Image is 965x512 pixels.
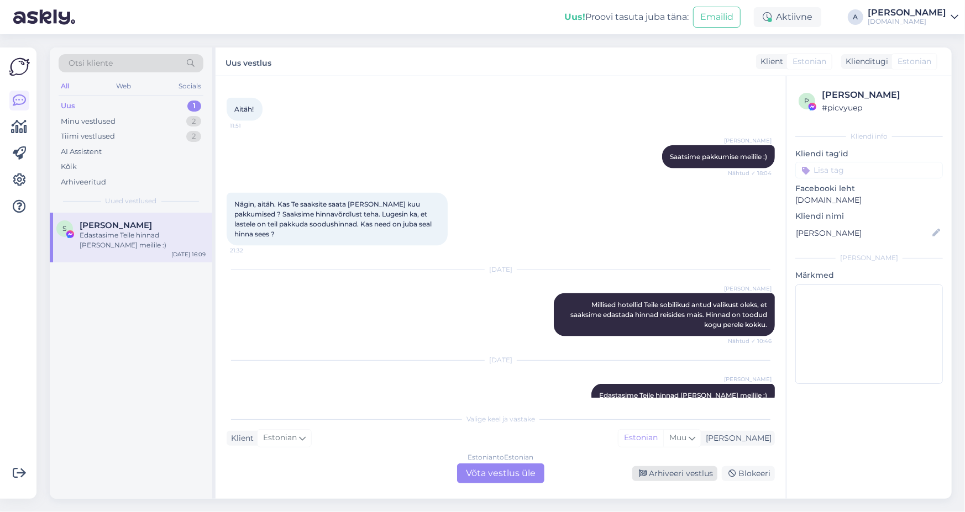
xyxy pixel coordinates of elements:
div: Valige keel ja vastake [227,414,775,424]
input: Lisa nimi [796,227,930,239]
div: Kliendi info [795,131,943,141]
label: Uus vestlus [225,54,271,69]
span: Millised hotellid Teile sobilikud antud valikust oleks, et saaksime edastada hinnad reisides mais... [570,300,769,329]
a: [PERSON_NAME][DOMAIN_NAME] [868,8,958,26]
div: Tiimi vestlused [61,131,115,142]
div: Aktiivne [754,7,821,27]
span: Estonian [898,56,931,67]
p: Kliendi tag'id [795,148,943,160]
button: Emailid [693,7,741,28]
div: Blokeeri [722,466,775,481]
span: Estonian [263,432,297,444]
div: 2 [186,131,201,142]
input: Lisa tag [795,162,943,178]
div: [DATE] 16:09 [171,250,206,258]
div: Arhiveeritud [61,177,106,188]
div: AI Assistent [61,146,102,157]
span: Estonian [793,56,826,67]
div: Estonian [618,430,663,446]
div: 1 [187,101,201,112]
div: Kõik [61,161,77,172]
div: # picvyuep [822,102,940,114]
div: Võta vestlus üle [457,463,544,483]
div: [DATE] [227,265,775,275]
div: Klient [227,432,254,444]
div: Arhiveeri vestlus [632,466,717,481]
div: All [59,79,71,93]
div: [PERSON_NAME] [822,88,940,102]
div: Edastasime Teile hinnad [PERSON_NAME] meilile :) [80,230,206,250]
span: Nähtud ✓ 10:46 [728,337,772,345]
div: Socials [176,79,203,93]
span: Nägin, aitäh. Kas Te saaksite saata [PERSON_NAME] kuu pakkumised ? Saaksime hinnavõrdlust teha. L... [234,200,433,238]
div: [DOMAIN_NAME] [868,17,946,26]
div: [PERSON_NAME] [701,432,772,444]
span: [PERSON_NAME] [724,136,772,145]
div: Estonian to Estonian [468,452,534,462]
span: [PERSON_NAME] [724,375,772,383]
span: [PERSON_NAME] [724,284,772,293]
span: Aitäh! [234,105,254,113]
div: Klient [756,56,783,67]
span: 11:51 [230,122,271,130]
span: Uued vestlused [106,196,157,206]
span: Edastasime Teile hinnad [PERSON_NAME] meilile :) [599,391,767,399]
p: [DOMAIN_NAME] [795,194,943,206]
div: [PERSON_NAME] [868,8,946,17]
span: p [805,97,810,105]
div: Minu vestlused [61,116,116,127]
span: Siiri Jänes [80,220,152,230]
p: Märkmed [795,270,943,281]
div: [PERSON_NAME] [795,253,943,263]
p: Kliendi nimi [795,210,943,222]
div: Uus [61,101,75,112]
p: Facebooki leht [795,183,943,194]
div: [DATE] [227,355,775,365]
img: Askly Logo [9,56,30,77]
span: Nähtud ✓ 18:04 [728,169,772,177]
span: S [63,224,67,233]
span: 21:32 [230,246,271,255]
div: Klienditugi [841,56,888,67]
div: Proovi tasuta juba täna: [564,10,689,24]
div: Web [114,79,134,93]
div: A [848,9,863,25]
span: Otsi kliente [69,57,113,69]
b: Uus! [564,12,585,22]
div: 2 [186,116,201,127]
span: Muu [669,432,686,442]
span: Saatsime pakkumise meilile :) [670,152,767,161]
